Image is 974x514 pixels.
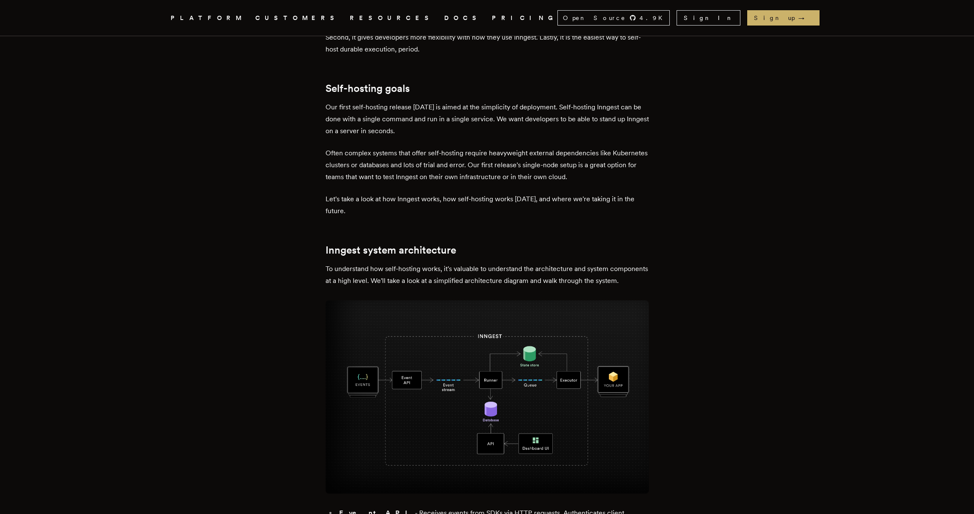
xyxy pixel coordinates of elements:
p: Let's take a look at how Inngest works, how self-hosting works [DATE], and where we're taking it ... [326,193,649,217]
button: PLATFORM [171,13,245,23]
span: Open Source [563,14,626,22]
h2: Inngest system architecture [326,244,649,256]
span: 4.9 K [640,14,668,22]
h2: Self-hosting goals [326,83,649,94]
p: Our first self-hosting release [DATE] is aimed at the simplicity of deployment. Self-hosting Inng... [326,101,649,137]
a: Sign up [747,10,820,26]
a: DOCS [444,13,482,23]
a: Sign In [677,10,740,26]
img: Inngest system architecture diagram [326,300,649,494]
p: Often complex systems that offer self-hosting require heavyweight external dependencies like Kube... [326,147,649,183]
a: PRICING [492,13,557,23]
p: To understand how self-hosting works, it's valuable to understand the architecture and system com... [326,263,649,287]
span: → [798,14,813,22]
button: RESOURCES [350,13,434,23]
a: CUSTOMERS [255,13,340,23]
